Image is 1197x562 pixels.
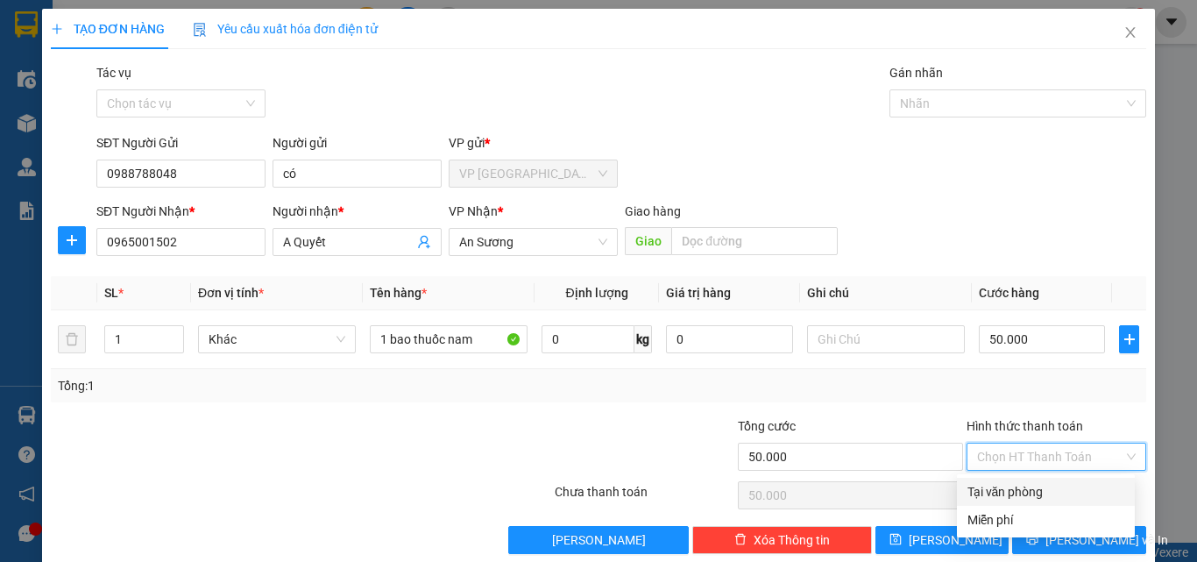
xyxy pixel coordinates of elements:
[565,286,627,300] span: Định lượng
[51,22,165,36] span: TẠO ĐƠN HÀNG
[508,526,688,554] button: [PERSON_NAME]
[51,23,63,35] span: plus
[967,510,1124,530] div: Miễn phí
[1123,25,1137,39] span: close
[449,133,618,153] div: VP gửi
[754,530,830,550] span: Xóa Thông tin
[967,482,1124,502] div: Tại văn phòng
[909,530,1002,550] span: [PERSON_NAME]
[889,66,943,80] label: Gán nhãn
[104,286,118,300] span: SL
[800,276,972,310] th: Ghi chú
[96,202,266,221] div: SĐT Người Nhận
[59,233,85,247] span: plus
[1012,526,1146,554] button: printer[PERSON_NAME] và In
[1106,9,1155,58] button: Close
[552,530,646,550] span: [PERSON_NAME]
[1120,332,1138,346] span: plus
[738,419,796,433] span: Tổng cước
[979,286,1039,300] span: Cước hàng
[734,533,747,547] span: delete
[273,133,442,153] div: Người gửi
[459,160,607,187] span: VP Ninh Sơn
[459,229,607,255] span: An Sương
[666,286,731,300] span: Giá trị hàng
[58,325,86,353] button: delete
[96,133,266,153] div: SĐT Người Gửi
[193,23,207,37] img: icon
[1045,530,1168,550] span: [PERSON_NAME] và In
[370,325,528,353] input: VD: Bàn, Ghế
[198,286,264,300] span: Đơn vị tính
[370,286,427,300] span: Tên hàng
[671,227,838,255] input: Dọc đường
[417,235,431,249] span: user-add
[209,326,345,352] span: Khác
[967,419,1083,433] label: Hình thức thanh toán
[807,325,965,353] input: Ghi Chú
[449,204,498,218] span: VP Nhận
[666,325,792,353] input: 0
[634,325,652,353] span: kg
[553,482,736,513] div: Chưa thanh toán
[692,526,872,554] button: deleteXóa Thông tin
[1119,325,1139,353] button: plus
[193,22,378,36] span: Yêu cầu xuất hóa đơn điện tử
[96,66,131,80] label: Tác vụ
[625,227,671,255] span: Giao
[58,376,464,395] div: Tổng: 1
[889,533,902,547] span: save
[273,202,442,221] div: Người nhận
[875,526,1009,554] button: save[PERSON_NAME]
[625,204,681,218] span: Giao hàng
[1026,533,1038,547] span: printer
[58,226,86,254] button: plus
